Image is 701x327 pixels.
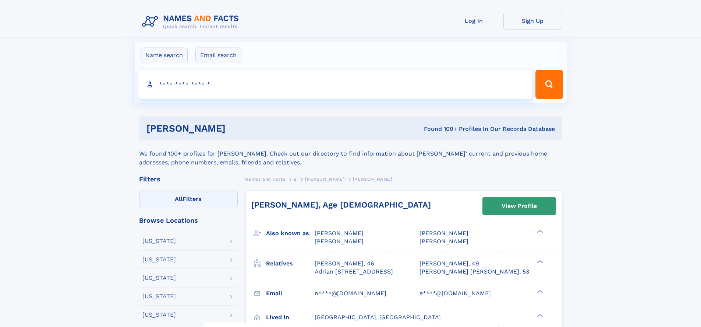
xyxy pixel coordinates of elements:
[419,230,468,237] span: [PERSON_NAME]
[305,177,344,182] span: [PERSON_NAME]
[419,238,468,245] span: [PERSON_NAME]
[535,259,544,264] div: ❯
[305,174,344,184] a: [PERSON_NAME]
[535,289,544,294] div: ❯
[535,229,544,234] div: ❯
[142,312,176,318] div: [US_STATE]
[315,314,441,321] span: [GEOGRAPHIC_DATA], [GEOGRAPHIC_DATA]
[251,200,431,209] a: [PERSON_NAME], Age [DEMOGRAPHIC_DATA]
[142,293,176,299] div: [US_STATE]
[175,195,183,202] span: All
[139,12,245,32] img: Logo Names and Facts
[195,48,241,63] label: Email search
[502,198,537,215] div: View Profile
[266,257,315,270] h3: Relatives
[294,174,297,184] a: B
[294,177,297,182] span: B
[142,238,176,244] div: [US_STATE]
[139,140,562,167] div: We found 100+ profiles for [PERSON_NAME]. Check out our directory to find information about [PERS...
[315,238,364,245] span: [PERSON_NAME]
[353,177,392,182] span: [PERSON_NAME]
[266,287,315,300] h3: Email
[266,227,315,240] h3: Also known as
[483,197,556,215] a: View Profile
[139,191,238,208] label: Filters
[142,275,176,281] div: [US_STATE]
[535,70,563,99] button: Search Button
[315,230,364,237] span: [PERSON_NAME]
[139,176,238,182] div: Filters
[245,174,286,184] a: Names and Facts
[141,48,188,63] label: Name search
[142,257,176,262] div: [US_STATE]
[138,70,532,99] input: search input
[139,217,238,224] div: Browse Locations
[315,268,393,276] a: Adrian [STREET_ADDRESS]
[419,260,479,268] a: [PERSON_NAME], 49
[146,124,325,133] h1: [PERSON_NAME]
[503,12,562,30] a: Sign Up
[445,12,503,30] a: Log In
[419,268,529,276] a: [PERSON_NAME] [PERSON_NAME], 53
[266,311,315,324] h3: Lived in
[325,125,555,133] div: Found 100+ Profiles In Our Records Database
[315,260,374,268] a: [PERSON_NAME], 46
[535,313,544,318] div: ❯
